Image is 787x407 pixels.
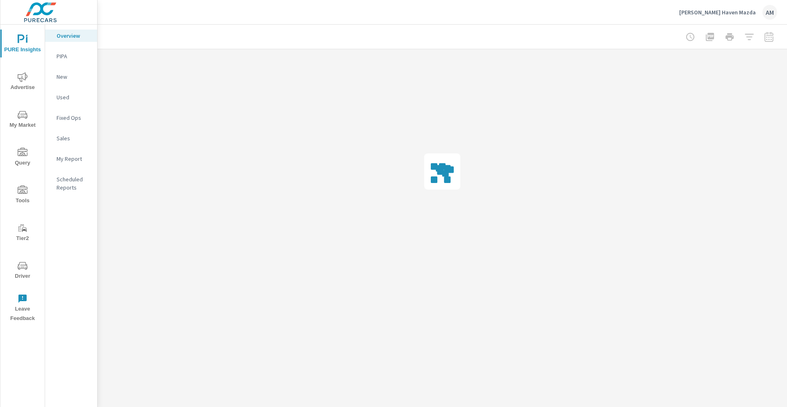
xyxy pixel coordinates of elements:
[45,153,97,165] div: My Report
[3,148,42,168] span: Query
[57,32,91,40] p: Overview
[3,294,42,323] span: Leave Feedback
[57,93,91,101] p: Used
[45,71,97,83] div: New
[3,110,42,130] span: My Market
[3,72,42,92] span: Advertise
[45,112,97,124] div: Fixed Ops
[0,25,45,327] div: nav menu
[45,50,97,62] div: PIPA
[3,185,42,206] span: Tools
[3,261,42,281] span: Driver
[45,173,97,194] div: Scheduled Reports
[45,91,97,103] div: Used
[57,52,91,60] p: PIPA
[3,34,42,55] span: PURE Insights
[57,73,91,81] p: New
[57,155,91,163] p: My Report
[3,223,42,243] span: Tier2
[57,114,91,122] p: Fixed Ops
[57,175,91,192] p: Scheduled Reports
[45,30,97,42] div: Overview
[57,134,91,142] p: Sales
[45,132,97,144] div: Sales
[762,5,777,20] div: AM
[679,9,756,16] p: [PERSON_NAME] Haven Mazda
